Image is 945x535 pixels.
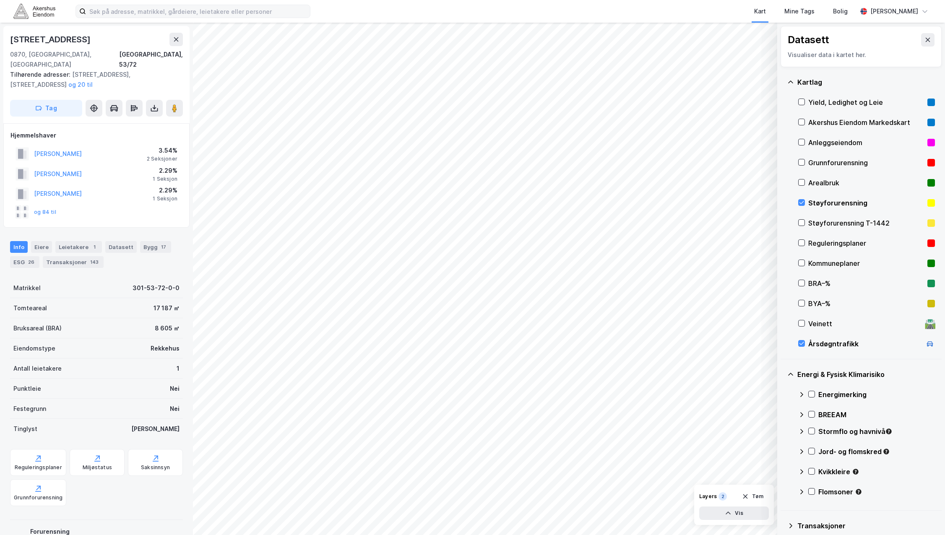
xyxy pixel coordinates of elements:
div: Nei [170,384,180,394]
div: Visualiser data i kartet her. [788,50,935,60]
div: Mine Tags [784,6,815,16]
div: Reguleringsplaner [15,464,62,471]
div: Jord- og flomskred [818,447,935,457]
div: ESG [10,256,39,268]
div: Kontrollprogram for chat [903,495,945,535]
div: Bruksareal (BRA) [13,323,62,333]
div: Kartlag [797,77,935,87]
div: BYA–% [808,299,924,309]
div: Matrikkel [13,283,41,293]
input: Søk på adresse, matrikkel, gårdeiere, leietakere eller personer [86,5,310,18]
div: Eiendomstype [13,343,55,353]
div: 2 [719,492,727,501]
span: Tilhørende adresser: [10,71,72,78]
div: Energimerking [818,390,935,400]
button: Tøm [737,490,769,503]
div: Info [10,241,28,253]
div: 8 605 ㎡ [155,323,180,333]
div: Tomteareal [13,303,47,313]
div: 3.54% [147,145,177,156]
div: 17 [159,243,168,251]
div: 301-53-72-0-0 [133,283,180,293]
div: 1 [177,364,180,374]
div: 2.29% [153,185,177,195]
img: akershus-eiendom-logo.9091f326c980b4bce74ccdd9f866810c.svg [13,4,55,18]
div: Eiere [31,241,52,253]
div: Transaksjoner [797,521,935,531]
div: Arealbruk [808,178,924,188]
div: 🛣️ [924,318,936,329]
div: 2.29% [153,166,177,176]
div: Saksinnsyn [141,464,170,471]
div: Transaksjoner [43,256,104,268]
div: Årsdøgntrafikk [808,339,922,349]
div: Kvikkleire [818,467,935,477]
div: Leietakere [55,241,102,253]
div: Tinglyst [13,424,37,434]
div: Flomsoner [818,487,935,497]
div: [STREET_ADDRESS] [10,33,92,46]
div: Rekkehus [151,343,180,353]
div: 26 [26,258,36,266]
div: Tooltip anchor [855,488,862,496]
div: Layers [699,493,717,500]
div: Punktleie [13,384,41,394]
div: Tooltip anchor [852,468,859,475]
div: [GEOGRAPHIC_DATA], 53/72 [119,49,183,70]
div: Støyforurensning [808,198,924,208]
div: Kommuneplaner [808,258,924,268]
div: Veinett [808,319,922,329]
div: Kart [754,6,766,16]
button: Tag [10,100,82,117]
div: 143 [89,258,100,266]
div: Nei [170,404,180,414]
div: Tooltip anchor [883,448,890,455]
div: Stormflo og havnivå [818,426,935,436]
div: [PERSON_NAME] [131,424,180,434]
div: [STREET_ADDRESS], [STREET_ADDRESS] [10,70,176,90]
div: 1 Seksjon [153,176,177,182]
div: Akershus Eiendom Markedskart [808,117,924,127]
div: Datasett [105,241,137,253]
div: Bygg [140,241,171,253]
div: 1 [90,243,99,251]
div: Hjemmelshaver [10,130,182,140]
div: [PERSON_NAME] [870,6,918,16]
div: Festegrunn [13,404,46,414]
div: Anleggseiendom [808,138,924,148]
div: 1 Seksjon [153,195,177,202]
div: 2 Seksjoner [147,156,177,162]
div: Reguleringsplaner [808,238,924,248]
div: Energi & Fysisk Klimarisiko [797,369,935,379]
div: BREEAM [818,410,935,420]
iframe: Chat Widget [903,495,945,535]
div: Datasett [788,33,829,47]
div: 17 187 ㎡ [154,303,180,313]
div: Tooltip anchor [885,428,893,435]
div: Støyforurensning T-1442 [808,218,924,228]
div: Miljøstatus [83,464,112,471]
div: 0870, [GEOGRAPHIC_DATA], [GEOGRAPHIC_DATA] [10,49,119,70]
div: Grunnforurensning [808,158,924,168]
div: Grunnforurensning [14,494,62,501]
div: Antall leietakere [13,364,62,374]
div: Yield, Ledighet og Leie [808,97,924,107]
div: Bolig [833,6,848,16]
div: BRA–% [808,278,924,288]
button: Vis [699,506,769,520]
